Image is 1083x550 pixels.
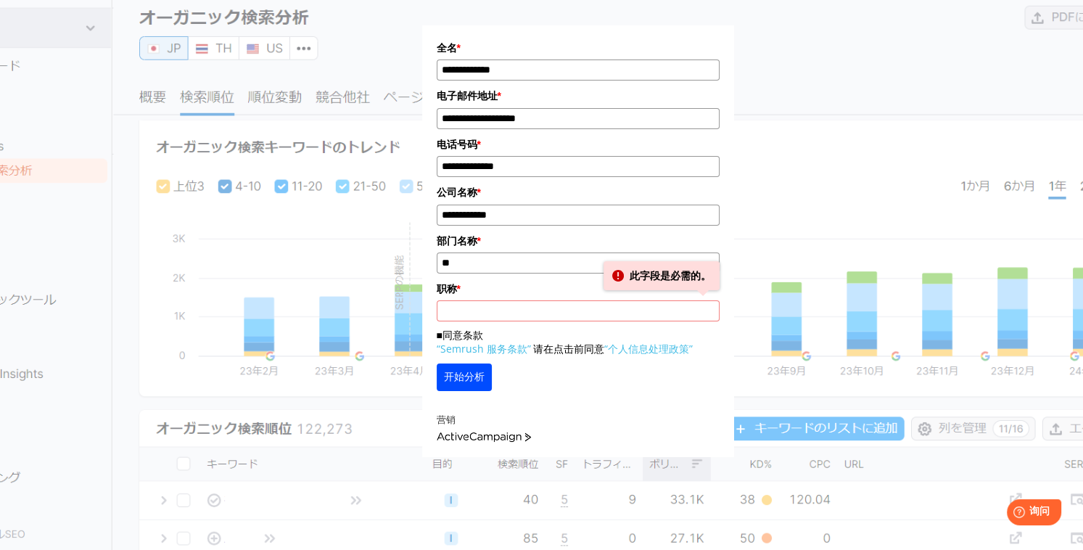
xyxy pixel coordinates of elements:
[954,493,1067,534] iframe: 帮助小部件启动器
[533,342,604,356] font: 请在点击前同意
[437,414,456,426] font: 营销
[437,328,483,342] font: ■同意条款
[437,283,457,295] font: 职称
[437,342,531,356] a: “Semrush 服务条款”
[437,186,477,198] font: 公司名称
[444,371,485,382] font: 开始分析
[630,270,711,282] font: 此字段是必需的。
[437,42,457,54] font: 全名
[604,342,693,356] a: “个人信息处理政策”
[437,90,498,102] font: 电子邮件地址
[437,235,477,247] font: 部门名称
[437,364,492,391] button: 开始分析
[437,139,477,150] font: 电话号码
